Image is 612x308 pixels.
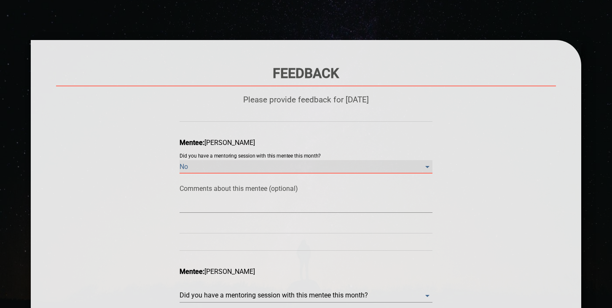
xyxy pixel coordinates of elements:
[180,139,432,147] div: [PERSON_NAME]
[180,268,432,276] div: [PERSON_NAME]
[180,185,432,193] p: Comments about this mentee (optional)
[180,160,432,174] div: No
[180,154,321,159] label: Did you have a mentoring session with this mentee this month?
[56,65,556,81] h1: Feedback
[180,268,204,276] span: Mentee:
[56,95,556,104] p: Please provide feedback for [DATE]
[180,139,204,147] span: Mentee:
